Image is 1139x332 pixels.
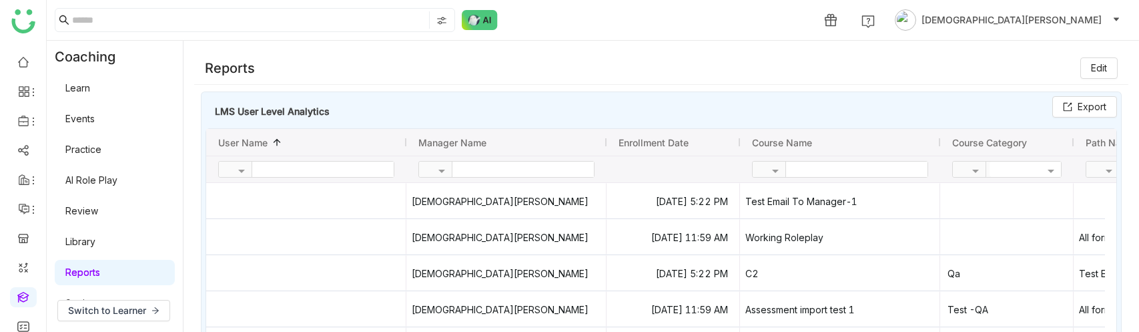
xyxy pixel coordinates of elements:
span: Path Name [1086,137,1134,148]
a: Learn [65,82,90,94]
a: Review [65,205,98,216]
div: Test Email To Manager-1 [741,184,939,219]
span: User Name [218,137,268,148]
div: [DEMOGRAPHIC_DATA][PERSON_NAME] [407,256,606,291]
img: avatar [895,9,916,31]
a: Library [65,236,95,247]
gtmb-cell-renderer: [DATE] 11:59 AM [619,292,728,327]
div: C2 [741,256,939,291]
button: Switch to Learner [57,300,170,321]
span: Enrollment Date [619,137,689,148]
a: Settings [65,297,101,309]
div: Qa [947,256,960,291]
span: Course Name [752,137,812,148]
a: AI Role Play [65,174,117,186]
button: Edit [1080,57,1118,79]
span: Manager Name [418,137,486,148]
gtmb-cell-renderer: [DATE] 5:22 PM [619,184,728,219]
a: Events [65,113,95,124]
gtmb-cell-renderer: [DATE] 5:22 PM [619,256,728,291]
div: Test -QA [947,292,988,327]
span: Export [1078,100,1106,114]
button: Export [1052,96,1117,118]
a: Reports [65,267,100,278]
div: [DEMOGRAPHIC_DATA][PERSON_NAME] [407,184,606,219]
div: LMS User Level Analytics [211,96,671,126]
span: Switch to Learner [68,303,146,318]
div: Coaching [47,41,135,73]
img: search-type.svg [436,15,447,26]
div: Assessment import test 1 [741,292,939,327]
button: [DEMOGRAPHIC_DATA][PERSON_NAME] [892,9,1123,31]
img: logo [11,9,35,33]
span: [DEMOGRAPHIC_DATA][PERSON_NAME] [921,13,1102,27]
div: [DEMOGRAPHIC_DATA][PERSON_NAME] [407,220,606,255]
div: Working Roleplay [741,220,939,255]
div: [DEMOGRAPHIC_DATA][PERSON_NAME] [407,292,606,327]
span: Edit [1091,61,1107,75]
img: ask-buddy-normal.svg [462,10,498,30]
gtmb-cell-renderer: [DATE] 11:59 AM [619,220,728,255]
a: Practice [65,144,101,155]
img: help.svg [861,15,875,28]
div: Reports [194,58,255,78]
span: Course Category [952,137,1027,148]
